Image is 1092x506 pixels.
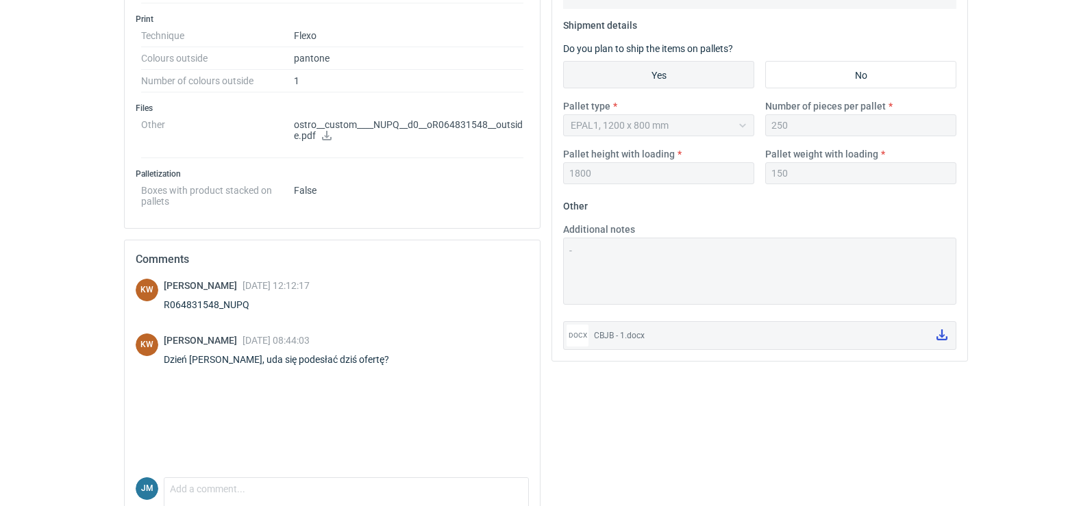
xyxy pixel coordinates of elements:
[136,333,158,356] div: Klaudia Wiśniewska
[141,70,294,92] dt: Number of colours outside
[294,179,523,207] dd: False
[164,280,243,291] span: [PERSON_NAME]
[563,238,956,305] textarea: -
[563,14,637,31] legend: Shipment details
[136,251,529,268] h2: Comments
[164,353,406,366] div: Dzień [PERSON_NAME], uda się podesłać dziś ofertę?
[141,114,294,158] dt: Other
[243,280,310,291] span: [DATE] 12:12:17
[164,298,310,312] div: R064831548_NUPQ
[294,119,523,142] p: ostro__custom____NUPQ__d0__oR064831548__outside.pdf
[563,99,610,113] label: Pallet type
[563,43,733,54] label: Do you plan to ship the items on pallets?
[136,477,158,500] figcaption: JM
[294,25,523,47] dd: Flexo
[563,147,675,161] label: Pallet height with loading
[136,168,529,179] h3: Palletization
[164,335,243,346] span: [PERSON_NAME]
[765,147,878,161] label: Pallet weight with loading
[567,325,588,346] div: docx
[136,279,158,301] div: Klaudia Wiśniewska
[141,25,294,47] dt: Technique
[563,195,588,212] legend: Other
[141,179,294,207] dt: Boxes with product stacked on pallets
[243,335,310,346] span: [DATE] 08:44:03
[136,333,158,356] figcaption: KW
[294,70,523,92] dd: 1
[136,279,158,301] figcaption: KW
[765,99,886,113] label: Number of pieces per pallet
[136,14,529,25] h3: Print
[136,103,529,114] h3: Files
[141,47,294,70] dt: Colours outside
[594,329,926,342] div: CBJB - 1.docx
[294,47,523,70] dd: pantone
[563,223,635,236] label: Additional notes
[136,477,158,500] div: Joanna Myślak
